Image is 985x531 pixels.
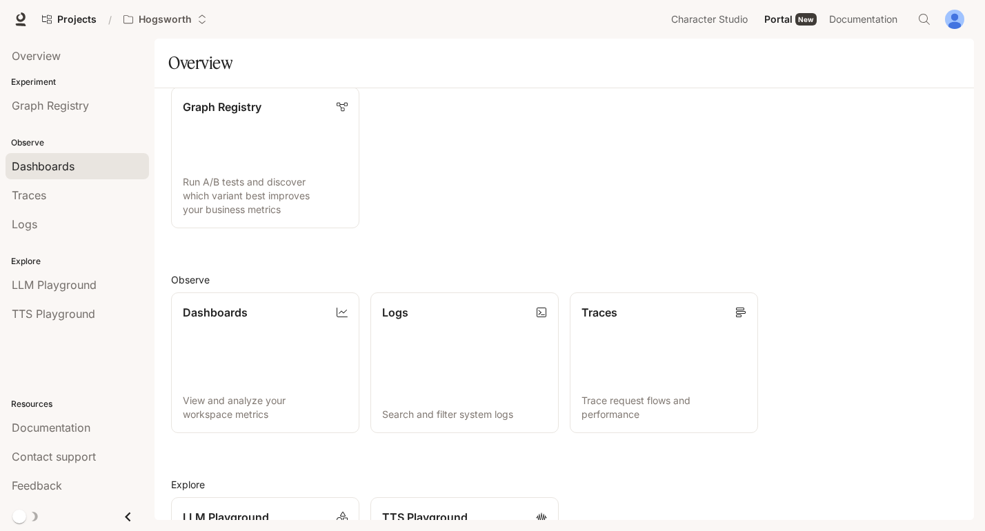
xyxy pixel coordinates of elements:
p: Hogsworth [139,14,192,26]
a: PortalNew [759,6,822,33]
button: Open Command Menu [911,6,938,33]
button: User avatar [941,6,968,33]
p: Search and filter system logs [382,408,547,421]
p: Graph Registry [183,99,261,115]
h2: Observe [171,272,957,287]
div: / [103,12,117,27]
a: Graph RegistryRun A/B tests and discover which variant best improves your business metrics [171,87,359,228]
h2: Explore [171,477,957,492]
a: Documentation [824,6,908,33]
span: Character Studio [671,11,748,28]
a: DashboardsView and analyze your workspace metrics [171,292,359,434]
span: Portal [764,11,793,28]
a: TracesTrace request flows and performance [570,292,758,434]
p: View and analyze your workspace metrics [183,394,348,421]
p: LLM Playground [183,509,269,525]
p: Dashboards [183,304,248,321]
h1: Overview [168,49,232,77]
span: Documentation [829,11,897,28]
p: Trace request flows and performance [581,394,746,421]
a: LogsSearch and filter system logs [370,292,559,434]
a: Character Studio [666,6,757,33]
img: User avatar [945,10,964,29]
button: Open workspace menu [117,6,213,33]
p: Traces [581,304,617,321]
div: New [795,13,817,26]
p: TTS Playground [382,509,468,525]
p: Logs [382,304,408,321]
span: Projects [57,14,97,26]
p: Run A/B tests and discover which variant best improves your business metrics [183,175,348,217]
a: Go to projects [36,6,103,33]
